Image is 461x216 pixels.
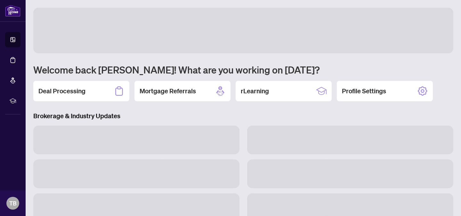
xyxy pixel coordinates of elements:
h1: Welcome back [PERSON_NAME]! What are you working on [DATE]? [33,64,453,76]
img: logo [5,5,20,17]
h3: Brokerage & Industry Updates [33,112,453,120]
span: TB [9,199,17,208]
h2: Deal Processing [38,87,85,96]
h2: rLearning [241,87,269,96]
h2: Profile Settings [342,87,386,96]
h2: Mortgage Referrals [140,87,196,96]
